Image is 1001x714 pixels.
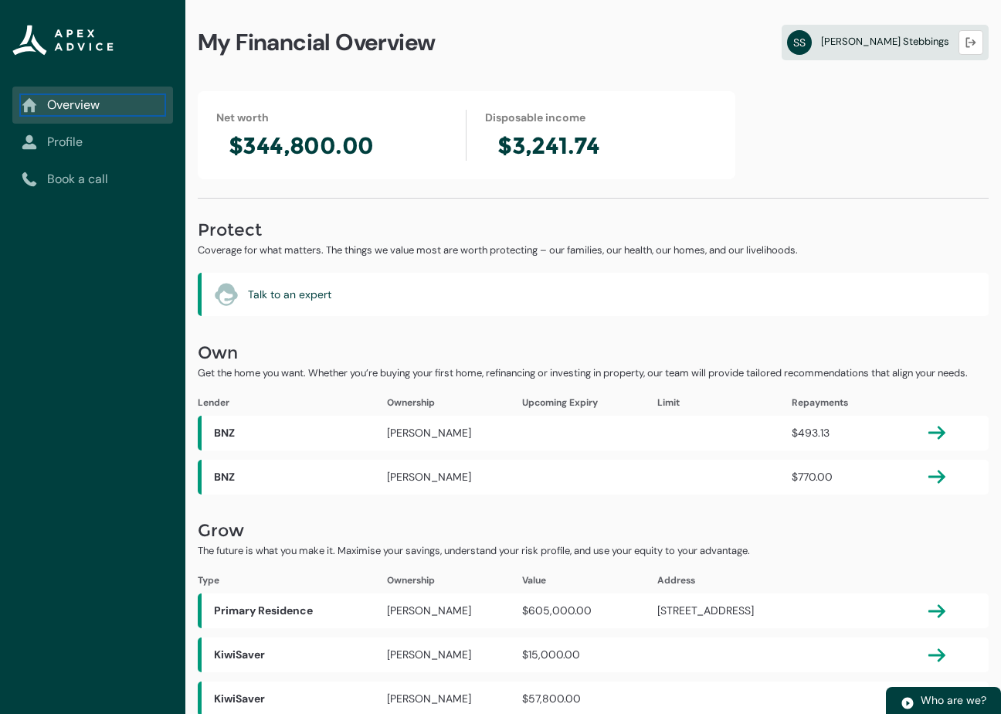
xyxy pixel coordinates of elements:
p: Get the home you want. Whether you’re buying your first home, refinancing or investing in propert... [198,365,989,381]
p: The future is what you make it. Maximise your savings, understand your risk profile, and use your... [198,543,989,559]
span: Primary Residence [202,593,387,628]
div: Repayments [792,396,927,410]
div: Net worth [216,110,447,125]
lightning-formatted-number: $493.13 [792,426,830,440]
lightning-formatted-number: $15,000.00 [522,648,580,661]
lightning-formatted-number: $57,800.00 [522,692,581,705]
div: Address [657,573,792,587]
div: Upcoming Expiry [522,396,657,410]
div: [PERSON_NAME] [387,647,522,663]
a: Profile [22,133,164,151]
nav: Sub page [12,87,173,198]
a: SS[PERSON_NAME] Stebbings [782,25,989,60]
h2: Grow [198,518,989,543]
lightning-icon: Talk to an expert [214,282,239,307]
div: Type [198,573,383,587]
div: Disposable income [485,110,717,125]
img: Apex Advice Group [12,25,114,56]
div: Ownership [387,396,522,410]
span: Who are we? [921,693,986,707]
lightning-formatted-number: $605,000.00 [522,603,592,617]
span: [PERSON_NAME] Stebbings [821,35,949,48]
div: Lender [198,396,383,410]
div: [PERSON_NAME] [387,603,522,619]
lightning-formatted-number: $770.00 [792,470,833,484]
div: [STREET_ADDRESS] [657,603,792,619]
p: Coverage for what matters. The things we value most are worth protecting – our families, our heal... [198,243,989,258]
h2: $344,800.00 [216,131,447,161]
h2: Own [198,341,989,365]
span: BNZ [202,460,387,495]
h2: $3,241.74 [485,131,717,161]
div: Value [522,573,657,587]
abbr: SS [787,30,812,55]
span: KiwiSaver [202,637,387,672]
div: Ownership [387,573,522,587]
img: play.svg [901,696,914,710]
div: [PERSON_NAME] [387,469,522,485]
a: Book a call [22,170,164,189]
span: BNZ [202,416,387,450]
span: My Financial Overview [198,28,435,57]
div: [PERSON_NAME] [387,691,522,707]
h2: Protect [198,218,989,243]
div: [PERSON_NAME] [387,425,522,441]
button: Logout [959,30,983,55]
div: Limit [657,396,792,410]
a: Talk to an expert [248,287,331,303]
a: Overview [22,96,164,114]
